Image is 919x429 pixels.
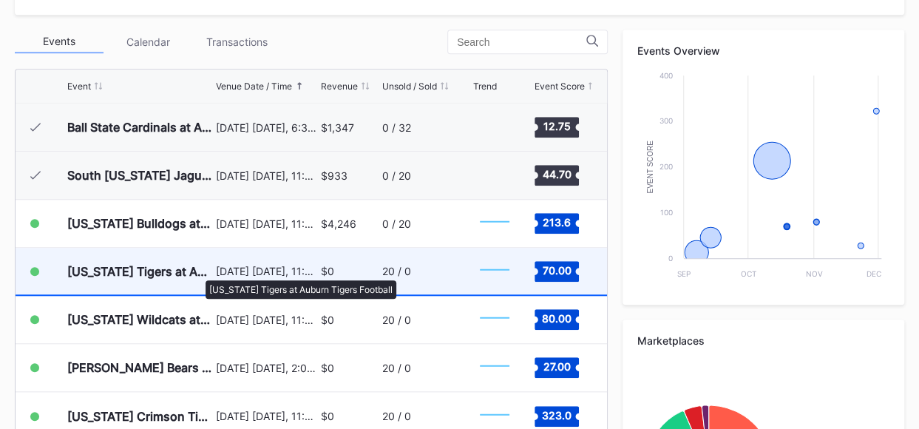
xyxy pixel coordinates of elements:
[321,362,334,374] div: $0
[216,169,317,182] div: [DATE] [DATE], 11:45AM
[543,216,571,229] text: 213.6
[637,68,889,290] svg: Chart title
[646,140,654,193] text: Event Score
[382,81,437,92] div: Unsold / Sold
[216,217,317,230] div: [DATE] [DATE], 11:59PM
[535,81,585,92] div: Event Score
[67,264,212,279] div: [US_STATE] Tigers at Auburn Tigers Football
[216,314,317,326] div: [DATE] [DATE], 11:59PM
[472,205,517,242] svg: Chart title
[382,314,411,326] div: 20 / 0
[659,116,673,125] text: 300
[382,410,411,422] div: 20 / 0
[321,81,358,92] div: Revenue
[542,408,572,421] text: 323.0
[457,36,586,48] input: Search
[637,334,889,347] div: Marketplaces
[382,362,411,374] div: 20 / 0
[192,30,281,53] div: Transactions
[472,253,517,290] svg: Chart title
[677,269,691,278] text: Sep
[67,120,212,135] div: Ball State Cardinals at Auburn Tigers Football
[542,312,572,325] text: 80.00
[321,314,334,326] div: $0
[543,120,570,132] text: 12.75
[382,265,411,277] div: 20 / 0
[15,30,104,53] div: Events
[382,169,411,182] div: 0 / 20
[67,216,212,231] div: [US_STATE] Bulldogs at Auburn Tigers Football ([PERSON_NAME] Jersey Retirement Ceremony)
[104,30,192,53] div: Calendar
[216,362,317,374] div: [DATE] [DATE], 2:00PM
[472,109,517,146] svg: Chart title
[660,208,673,217] text: 100
[472,81,496,92] div: Trend
[321,121,354,134] div: $1,347
[668,254,673,263] text: 0
[659,162,673,171] text: 200
[472,157,517,194] svg: Chart title
[216,81,292,92] div: Venue Date / Time
[216,121,317,134] div: [DATE] [DATE], 6:30PM
[806,269,823,278] text: Nov
[67,312,212,327] div: [US_STATE] Wildcats at Auburn Tigers Football
[321,410,334,422] div: $0
[867,269,881,278] text: Dec
[67,168,212,183] div: South [US_STATE] Jaguars at Auburn Tigers Football
[637,44,889,57] div: Events Overview
[321,217,356,230] div: $4,246
[321,169,347,182] div: $933
[472,301,517,338] svg: Chart title
[382,121,411,134] div: 0 / 32
[216,265,317,277] div: [DATE] [DATE], 11:59PM
[382,217,411,230] div: 0 / 20
[542,263,571,276] text: 70.00
[659,71,673,80] text: 400
[67,409,212,424] div: [US_STATE] Crimson Tide at Auburn Tigers Football
[740,269,756,278] text: Oct
[67,81,91,92] div: Event
[472,349,517,386] svg: Chart title
[542,168,571,180] text: 44.70
[543,360,570,373] text: 27.00
[67,360,212,375] div: [PERSON_NAME] Bears at Auburn Tigers Football
[321,265,334,277] div: $0
[216,410,317,422] div: [DATE] [DATE], 11:59PM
